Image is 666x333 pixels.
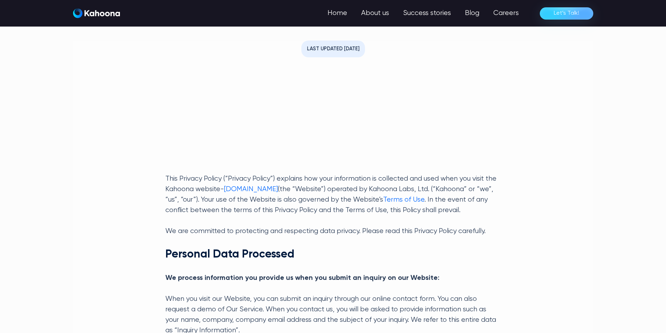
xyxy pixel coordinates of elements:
a: Terms of Use [383,196,424,203]
p: This Privacy Policy (“Privacy Policy”) explains how your information is collected and used when y... [165,174,501,237]
a: home [73,8,120,19]
a: Blog [458,6,486,20]
a: Home [321,6,354,20]
div: Last updated [DATE] [307,43,359,55]
h3: Personal Data Processed [165,248,501,261]
strong: We process information you provide us when you submit an inquiry on our Website: [165,275,439,282]
a: [DOMAIN_NAME] [224,186,278,193]
a: About us [354,6,396,20]
a: Let’s Talk! [540,7,593,20]
img: Kahoona logo white [73,8,120,18]
a: Careers [486,6,526,20]
a: Success stories [396,6,458,20]
div: Let’s Talk! [554,8,579,19]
